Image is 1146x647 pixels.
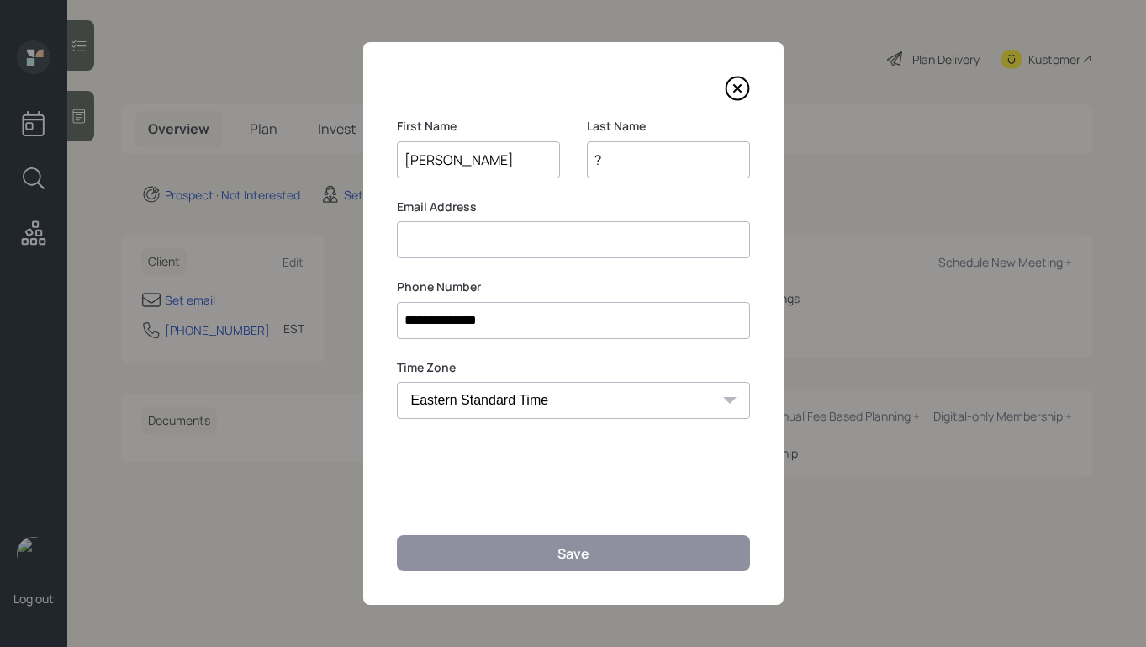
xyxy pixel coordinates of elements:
[397,118,560,135] label: First Name
[397,359,750,376] label: Time Zone
[397,535,750,571] button: Save
[397,199,750,215] label: Email Address
[587,118,750,135] label: Last Name
[557,544,589,563] div: Save
[397,278,750,295] label: Phone Number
